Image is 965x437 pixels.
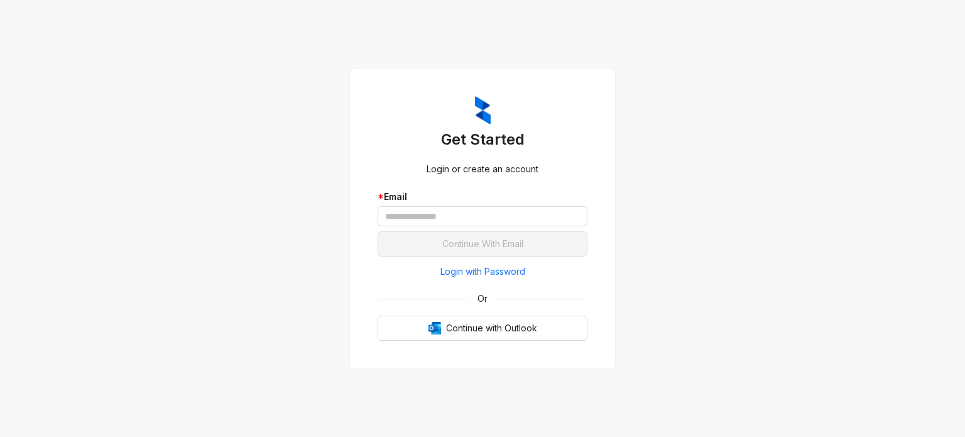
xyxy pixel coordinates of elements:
img: Outlook [428,322,441,335]
div: Login or create an account [378,162,587,176]
button: OutlookContinue with Outlook [378,316,587,341]
img: ZumaIcon [475,96,491,125]
span: Login with Password [440,265,525,279]
span: Continue with Outlook [446,321,537,335]
h3: Get Started [378,130,587,150]
button: Login with Password [378,262,587,282]
div: Email [378,190,587,204]
span: Or [469,292,496,306]
button: Continue With Email [378,231,587,257]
